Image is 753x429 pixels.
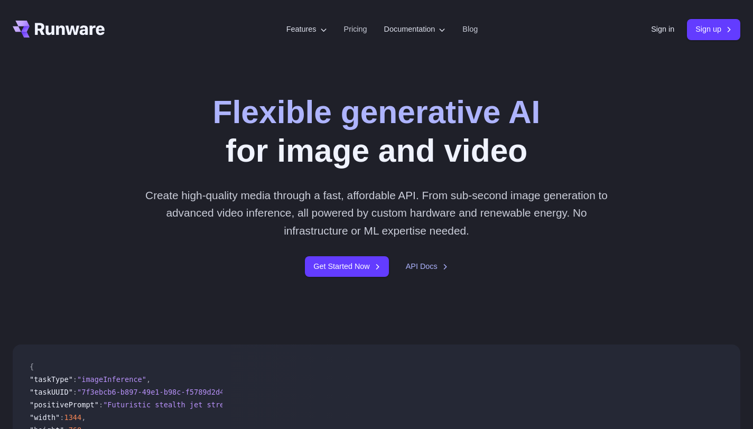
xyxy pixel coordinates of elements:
span: "imageInference" [77,375,146,384]
a: Sign in [651,23,674,35]
span: : [73,388,77,396]
span: , [146,375,151,384]
span: : [73,375,77,384]
span: "taskUUID" [30,388,73,396]
span: "positivePrompt" [30,400,99,409]
label: Features [286,23,327,35]
span: "width" [30,413,60,422]
span: "taskType" [30,375,73,384]
a: Get Started Now [305,256,388,277]
span: : [60,413,64,422]
span: : [99,400,103,409]
strong: Flexible generative AI [213,94,541,130]
span: "7f3ebcb6-b897-49e1-b98c-f5789d2d40d7" [77,388,241,396]
a: Sign up [687,19,740,40]
a: API Docs [406,260,448,273]
h1: for image and video [213,93,541,170]
a: Go to / [13,21,105,38]
span: { [30,362,34,371]
span: , [81,413,86,422]
span: 1344 [64,413,81,422]
p: Create high-quality media through a fast, affordable API. From sub-second image generation to adv... [144,186,609,239]
span: "Futuristic stealth jet streaking through a neon-lit cityscape with glowing purple exhaust" [103,400,497,409]
a: Pricing [344,23,367,35]
label: Documentation [384,23,446,35]
a: Blog [462,23,478,35]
